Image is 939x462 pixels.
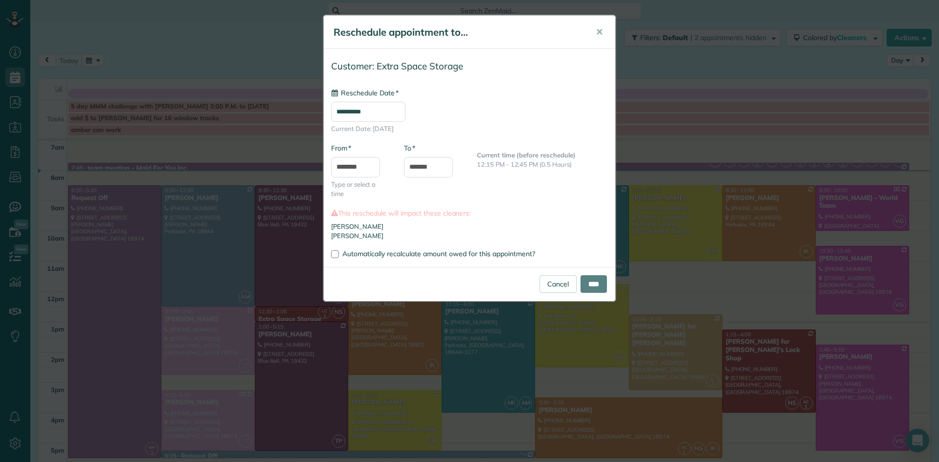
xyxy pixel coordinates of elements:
span: Current Date: [DATE] [331,124,608,133]
a: Cancel [539,275,577,293]
label: From [331,143,351,153]
h4: Customer: Extra Space Storage [331,61,608,71]
li: [PERSON_NAME] [331,222,608,231]
span: ✕ [596,26,603,38]
li: [PERSON_NAME] [331,231,608,241]
label: Reschedule Date [331,88,399,98]
span: Automatically recalculate amount owed for this appointment? [342,249,535,258]
span: Type or select a time [331,180,389,198]
label: To [404,143,415,153]
b: Current time (before reschedule) [477,151,576,159]
h5: Reschedule appointment to... [334,25,582,39]
p: 12:15 PM - 12:45 PM (0.5 Hours) [477,160,608,169]
label: This reschedule will impact these cleaners: [331,208,608,218]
